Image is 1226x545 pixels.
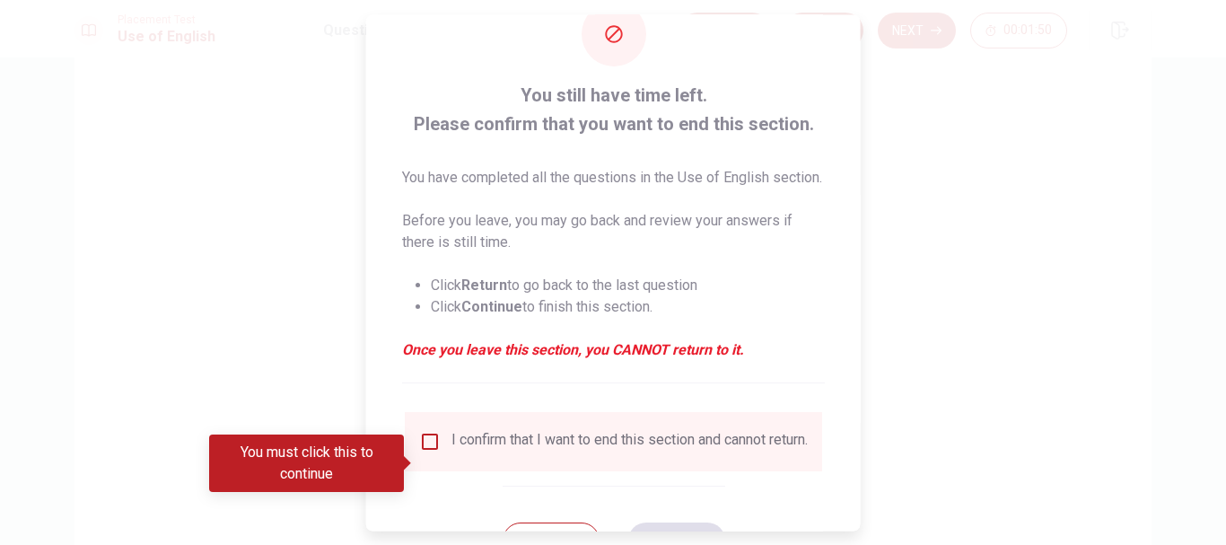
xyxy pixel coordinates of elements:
div: You must click this to continue [209,435,404,492]
span: You must click this to continue [419,431,441,453]
p: You have completed all the questions in the Use of English section. [402,167,825,189]
div: I confirm that I want to end this section and cannot return. [451,431,808,453]
span: You still have time left. Please confirm that you want to end this section. [402,81,825,138]
li: Click to go back to the last question [431,275,825,296]
li: Click to finish this section. [431,296,825,318]
strong: Continue [461,298,522,315]
p: Before you leave, you may go back and review your answers if there is still time. [402,210,825,253]
strong: Return [461,277,507,294]
em: Once you leave this section, you CANNOT return to it. [402,339,825,361]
